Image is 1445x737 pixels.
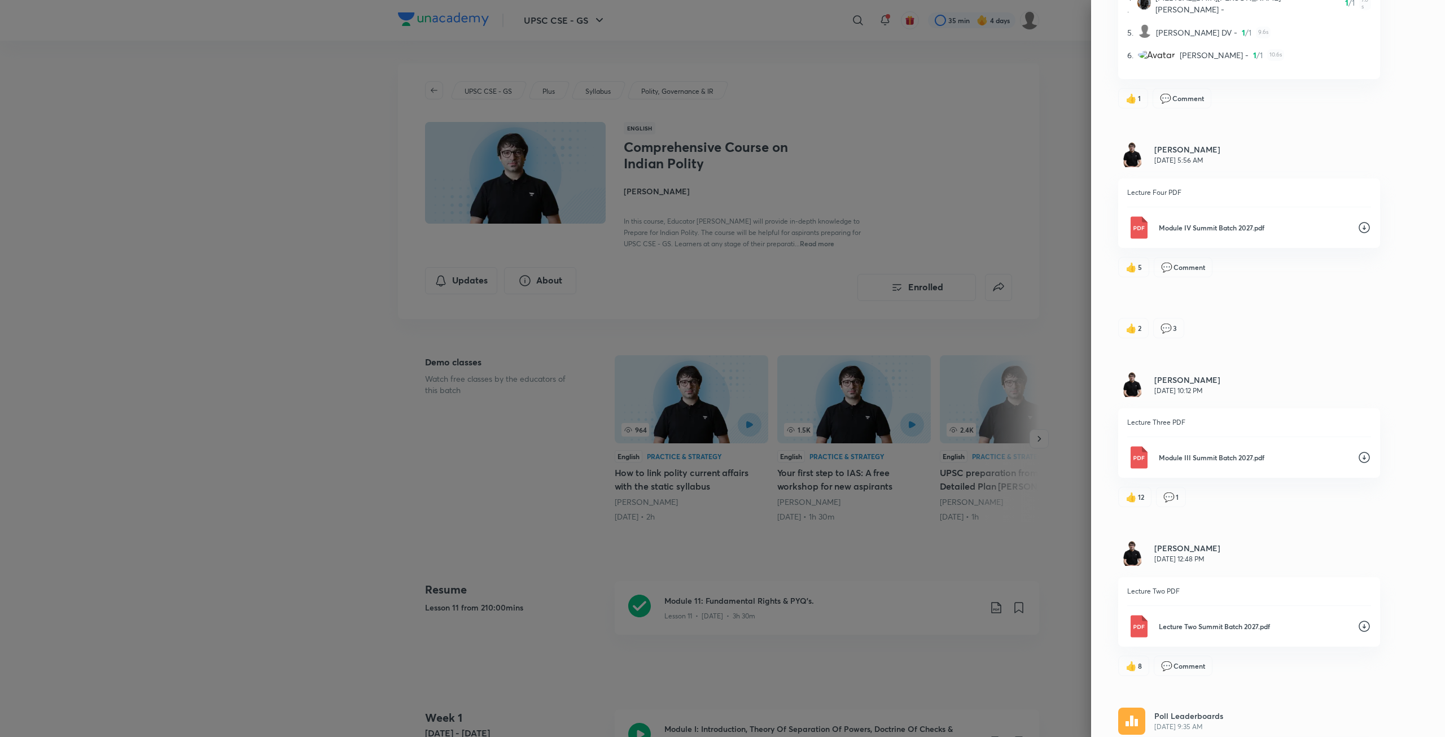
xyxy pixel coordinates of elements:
span: like [1126,492,1137,502]
span: like [1126,661,1137,671]
span: 1 [1138,93,1141,103]
p: Lecture Two Summit Batch 2027.pdf [1159,621,1348,631]
span: 5. [1127,27,1133,38]
span: like [1126,323,1137,333]
span: 1 [1260,49,1263,61]
span: / [1245,27,1249,38]
span: 10.6s [1267,49,1284,61]
span: 1 [1249,27,1251,38]
h6: [PERSON_NAME] [1154,374,1220,386]
img: Avatar [1138,24,1151,38]
span: Comment [1172,93,1204,103]
span: Comment [1173,262,1205,272]
span: comment [1161,661,1172,671]
span: [DATE] 9:35 AM [1154,722,1223,732]
span: comment [1161,262,1172,272]
p: Lecture Three PDF [1127,417,1371,428]
span: 1 [1242,27,1245,38]
img: Avatar [1118,370,1145,397]
span: like [1126,93,1137,103]
img: Avatar [1118,539,1145,566]
span: [PERSON_NAME] - [1180,49,1249,61]
span: 2 [1138,323,1141,333]
span: 8 [1138,661,1142,671]
span: 6. [1127,49,1133,61]
img: Pdf [1127,216,1150,239]
span: comment [1161,323,1172,333]
p: Module III Summit Batch 2027.pdf [1159,452,1348,463]
p: [DATE] 5:56 AM [1154,155,1220,165]
p: Module IV Summit Batch 2027.pdf [1159,223,1348,233]
p: [DATE] 12:48 PM [1154,554,1220,564]
span: comment [1163,492,1175,502]
span: / [1256,49,1260,61]
img: Avatar [1138,50,1175,60]
span: like [1126,262,1137,272]
p: Poll Leaderboards [1154,710,1223,722]
h6: [PERSON_NAME] [1154,542,1220,554]
p: Lecture Four PDF [1127,187,1371,198]
span: [PERSON_NAME] DV - [1156,27,1237,38]
span: Comment [1173,661,1205,671]
h6: [PERSON_NAME] [1154,143,1220,155]
p: Lecture Two PDF [1127,586,1371,596]
span: 1 [1253,49,1256,61]
span: 5 [1138,262,1142,272]
span: 9.6s [1256,27,1271,38]
span: 12 [1138,492,1144,502]
img: Pdf [1127,446,1150,469]
span: comment [1160,93,1171,103]
img: rescheduled [1118,708,1145,735]
span: 3 [1173,323,1177,333]
span: 1 [1176,492,1179,502]
img: Pdf [1127,615,1150,638]
img: Avatar [1118,140,1145,167]
p: [DATE] 10:12 PM [1154,386,1220,396]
